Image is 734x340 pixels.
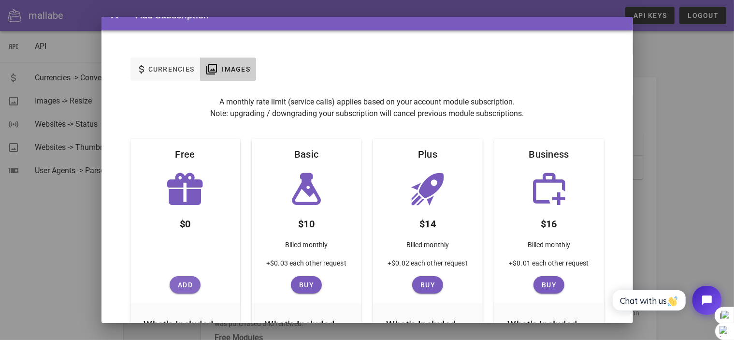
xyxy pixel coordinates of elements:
span: Currencies [148,65,195,73]
div: +$0.01 each other request [501,258,597,276]
div: Plus [410,139,445,170]
p: A monthly rate limit (service calls) applies based on your account module subscription. Note: upg... [130,96,604,119]
div: Billed monthly [399,236,457,258]
div: $16 [533,208,565,236]
iframe: Tidio Chat [602,278,730,323]
div: $0 [172,208,199,236]
div: $14 [412,208,444,236]
div: What's Included [258,309,356,340]
button: Currencies [130,58,201,81]
div: What's Included [500,309,598,340]
div: What's Included [136,309,234,340]
div: Billed monthly [277,236,335,258]
div: $10 [290,208,322,236]
button: Images [200,58,256,81]
div: Business [521,139,577,170]
button: Buy [412,276,443,294]
button: Add [170,276,201,294]
div: +$0.03 each other request [259,258,354,276]
span: Add [173,281,197,289]
span: Images [221,65,250,73]
div: +$0.02 each other request [380,258,475,276]
span: Buy [295,281,318,289]
span: Buy [416,281,439,289]
div: What's Included [379,309,477,340]
button: Buy [533,276,564,294]
button: Buy [291,276,322,294]
div: Basic [287,139,326,170]
span: Buy [537,281,561,289]
div: Free [168,139,203,170]
div: Billed monthly [520,236,578,258]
